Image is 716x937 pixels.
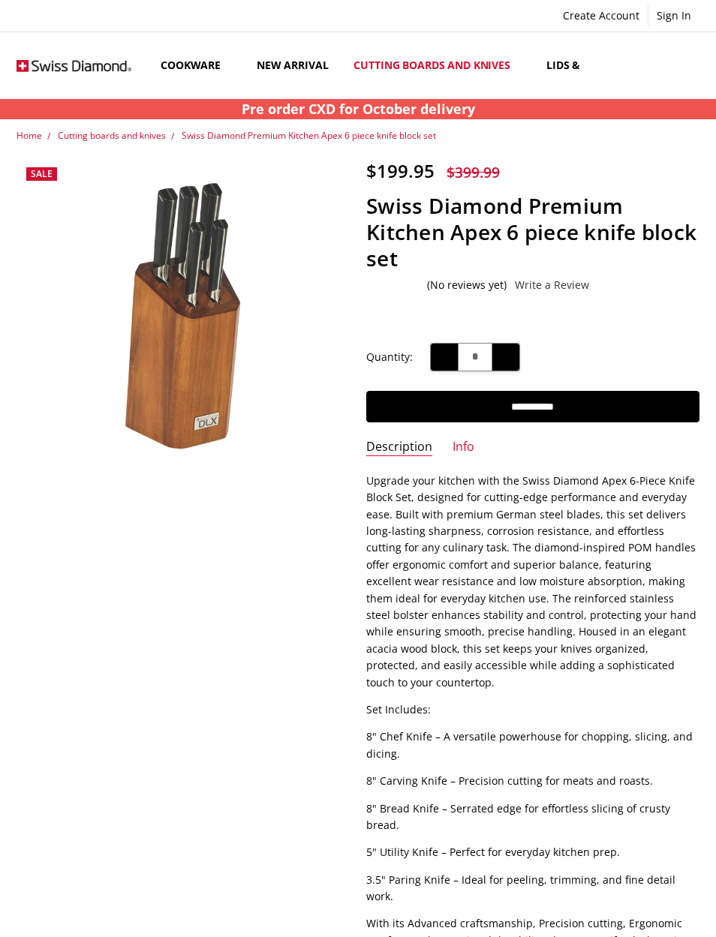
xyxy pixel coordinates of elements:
[534,32,675,99] a: Lids & Accessories
[366,193,699,272] h1: Swiss Diamond Premium Kitchen Apex 6 piece knife block set
[71,500,73,501] img: 3.5" Paring Knife – Ideal for peeling, trimming, and fine detail work
[648,5,699,26] a: Sign In
[447,162,500,182] span: $399.99
[515,279,589,291] a: Write a Review
[62,500,64,501] img: Swiss Diamond Apex knife block side view
[89,500,91,501] img: 8" Bread Knife – Serrated edge for effortless slicing of crusty bread
[58,129,166,142] a: Cutting boards and knives
[148,32,244,99] a: Cookware
[86,160,280,492] img: Swiss Diamond Apex 6 piece knife block set
[76,500,77,501] img: 5" Utility Knife – Perfect for everyday kitchen prep.
[366,158,435,183] span: $199.95
[366,773,699,789] p: 8" Carving Knife – Precision cutting for meats and roasts.
[31,167,53,180] span: Sale
[53,500,55,501] img: Swiss Diamond Apex 6 piece knife block set front on image
[58,500,59,501] img: Swiss Diamond Apex 6 piece knife block set life style image
[341,32,534,99] a: Cutting boards and knives
[67,500,68,501] img: Swiss Diamond Apex knife block top down front view
[366,473,699,691] p: Upgrade your kitchen with the Swiss Diamond Apex 6-Piece Knife Block Set, designed for cutting-ed...
[17,43,131,89] img: Free Shipping On Every Order
[244,32,341,99] a: New arrival
[366,349,413,365] label: Quantity:
[49,500,50,501] img: Swiss Diamond Apex 6 piece knife block set
[366,844,699,860] p: 5" Utility Knife – Perfect for everyday kitchen prep.
[427,279,507,291] span: (No reviews yet)
[366,728,699,762] p: 8" Chef Knife – A versatile powerhouse for chopping, slicing, and dicing.
[366,800,699,834] p: 8" Bread Knife – Serrated edge for effortless slicing of crusty bread.
[453,439,474,456] a: Info
[366,701,699,718] p: Set Includes:
[17,160,349,492] a: Swiss Diamond Apex 6 piece knife block set
[80,500,82,501] img: 8" Carving Knife – Precision cutting for meats and roasts.
[366,872,699,905] p: 3.5" Paring Knife – Ideal for peeling, trimming, and fine detail work.
[555,5,648,26] a: Create Account
[242,100,475,118] strong: Pre order CXD for October delivery
[182,129,436,142] a: Swiss Diamond Premium Kitchen Apex 6 piece knife block set
[17,129,42,142] a: Home
[85,500,86,501] img: 8" Chef Knife – A versatile powerhouse for chopping, slicing, and dicing.
[366,439,432,456] a: Description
